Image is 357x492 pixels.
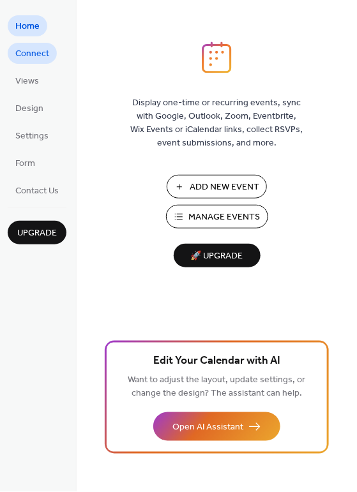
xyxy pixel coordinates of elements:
[181,248,253,265] span: 🚀 Upgrade
[8,153,43,174] a: Form
[17,227,57,241] span: Upgrade
[174,244,261,267] button: 🚀 Upgrade
[8,43,57,64] a: Connect
[131,97,303,151] span: Display one-time or recurring events, sync with Google, Outlook, Zoom, Eventbrite, Wix Events or ...
[153,412,280,441] button: Open AI Assistant
[190,181,259,195] span: Add New Event
[153,353,280,371] span: Edit Your Calendar with AI
[8,125,56,146] a: Settings
[15,75,39,89] span: Views
[15,158,35,171] span: Form
[8,70,47,91] a: Views
[8,180,66,201] a: Contact Us
[8,221,66,244] button: Upgrade
[15,130,49,144] span: Settings
[15,20,40,34] span: Home
[202,41,231,73] img: logo_icon.svg
[15,185,59,198] span: Contact Us
[15,103,43,116] span: Design
[128,372,306,403] span: Want to adjust the layout, update settings, or change the design? The assistant can help.
[167,175,267,198] button: Add New Event
[172,421,243,435] span: Open AI Assistant
[15,48,49,61] span: Connect
[189,211,261,225] span: Manage Events
[8,98,51,119] a: Design
[166,205,268,228] button: Manage Events
[8,15,47,36] a: Home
